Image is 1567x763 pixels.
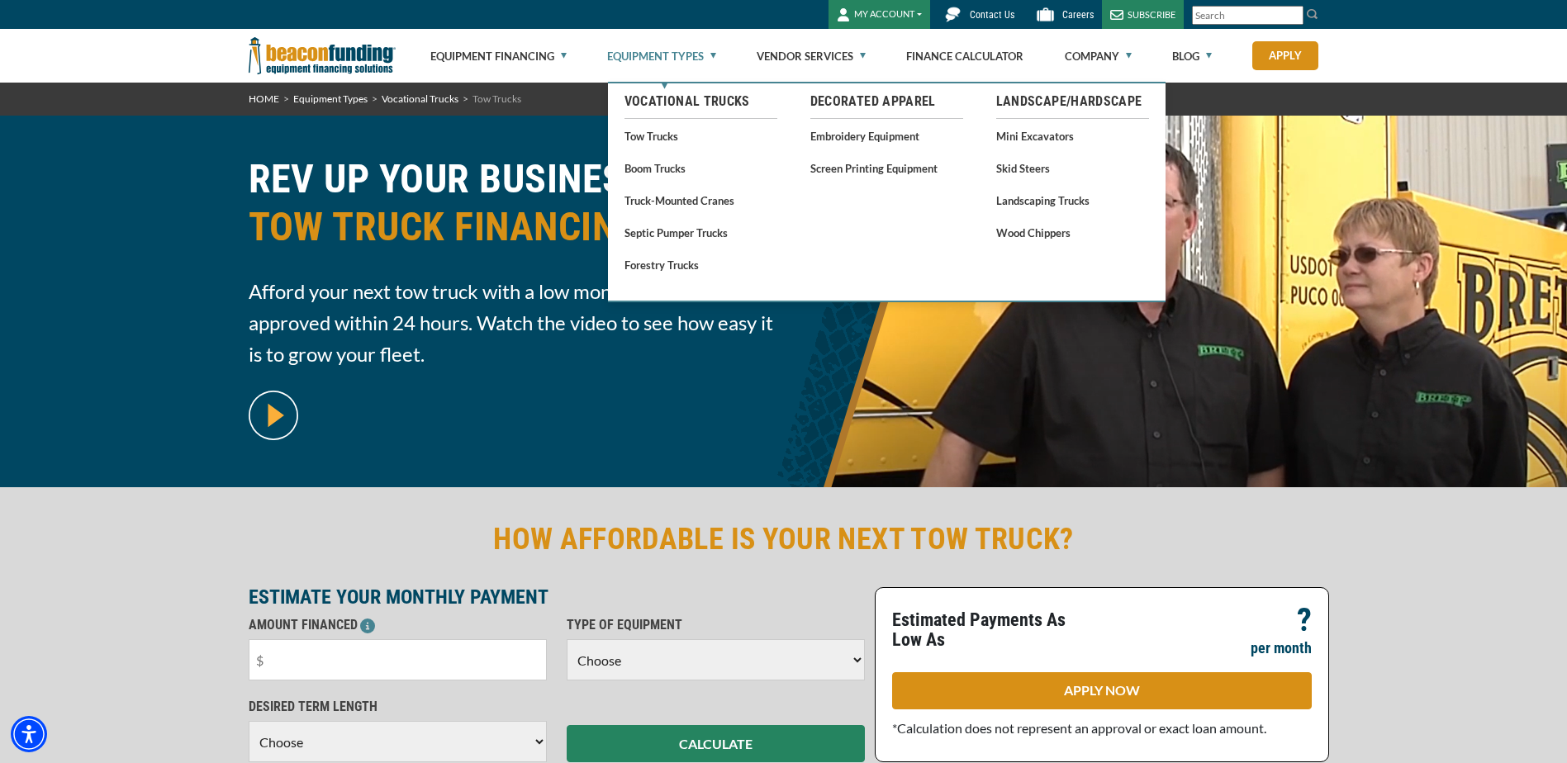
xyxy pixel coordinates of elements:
img: Search [1306,7,1319,21]
span: Careers [1062,9,1094,21]
a: Equipment Types [293,92,368,105]
img: video modal pop-up play button [249,391,298,440]
h1: REV UP YOUR BUSINESS [249,155,774,263]
a: Finance Calculator [906,30,1023,83]
a: Boom Trucks [624,158,777,178]
a: Landscaping Trucks [996,190,1149,211]
p: Estimated Payments As Low As [892,610,1092,650]
h2: HOW AFFORDABLE IS YOUR NEXT TOW TRUCK? [249,520,1319,558]
a: Vocational Trucks [624,92,777,111]
a: Screen Printing Equipment [810,158,963,178]
a: Truck-Mounted Cranes [624,190,777,211]
a: Landscape/Hardscape [996,92,1149,111]
a: HOME [249,92,279,105]
a: Decorated Apparel [810,92,963,111]
a: Equipment Types [607,30,716,83]
a: Wood Chippers [996,222,1149,243]
input: Search [1192,6,1303,25]
img: Beacon Funding Corporation logo [249,29,396,83]
a: Skid Steers [996,158,1149,178]
span: TOW TRUCK FINANCING [249,203,774,251]
p: ? [1297,610,1312,630]
a: APPLY NOW [892,672,1312,709]
a: Tow Trucks [624,126,777,146]
a: Company [1065,30,1132,83]
a: Septic Pumper Trucks [624,222,777,243]
a: Vendor Services [757,30,866,83]
a: Vocational Trucks [382,92,458,105]
a: Apply [1252,41,1318,70]
button: CALCULATE [567,725,865,762]
a: Equipment Financing [430,30,567,83]
span: *Calculation does not represent an approval or exact loan amount. [892,720,1266,736]
a: Mini Excavators [996,126,1149,146]
p: AMOUNT FINANCED [249,615,547,635]
a: Clear search text [1286,9,1299,22]
span: Contact Us [970,9,1014,21]
a: Blog [1172,30,1212,83]
div: Accessibility Menu [11,716,47,752]
p: DESIRED TERM LENGTH [249,697,547,717]
span: Tow Trucks [472,92,521,105]
p: TYPE OF EQUIPMENT [567,615,865,635]
span: Afford your next tow truck with a low monthly payment. Get approved within 24 hours. Watch the vi... [249,276,774,370]
a: Embroidery Equipment [810,126,963,146]
p: per month [1251,638,1312,658]
p: ESTIMATE YOUR MONTHLY PAYMENT [249,587,865,607]
input: $ [249,639,547,680]
a: Forestry Trucks [624,254,777,275]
